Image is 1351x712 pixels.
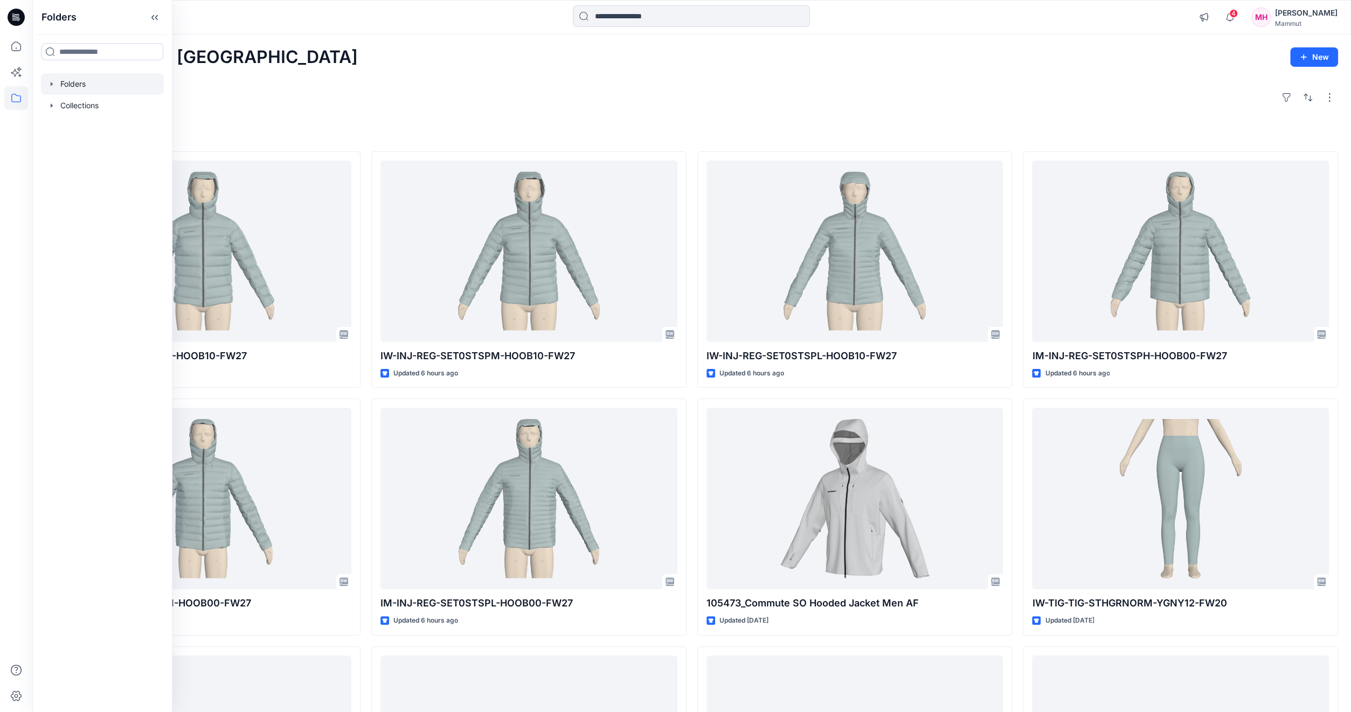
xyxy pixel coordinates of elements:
p: IM-INJ-REG-SET0STSPL-HOOB00-FW27 [380,596,677,611]
a: 105473_Commute SO Hooded Jacket Men AF [706,408,1003,589]
p: IW-TIG-TIG-STHGRNORM-YGNY12-FW20 [1032,596,1329,611]
a: IM-INJ-REG-SET0STSPL-HOOB00-FW27 [380,408,677,589]
a: IW-INJ-REG-SET0STSPM-HOOB10-FW27 [380,160,677,342]
h4: Styles [45,128,1338,141]
div: MH [1251,8,1271,27]
p: IW-INJ-REG-SET0STSPH-HOOB10-FW27 [54,348,351,364]
button: New [1290,47,1338,67]
p: Updated [DATE] [1045,615,1094,626]
a: IM-INJ-REG-SET0STSPM-HOOB00-FW27 [54,408,351,589]
a: IW-INJ-REG-SET0STSPL-HOOB10-FW27 [706,160,1003,342]
a: IW-TIG-TIG-STHGRNORM-YGNY12-FW20 [1032,408,1329,589]
a: IM-INJ-REG-SET0STSPH-HOOB00-FW27 [1032,160,1329,342]
p: Updated 6 hours ago [719,368,784,379]
p: Updated 6 hours ago [393,615,458,626]
p: IM-INJ-REG-SET0STSPM-HOOB00-FW27 [54,596,351,611]
p: IM-INJ-REG-SET0STSPH-HOOB00-FW27 [1032,348,1329,364]
p: IW-INJ-REG-SET0STSPL-HOOB10-FW27 [706,348,1003,364]
span: 4 [1229,9,1238,18]
p: Updated [DATE] [719,615,768,626]
p: Updated 6 hours ago [393,368,458,379]
p: IW-INJ-REG-SET0STSPM-HOOB10-FW27 [380,348,677,364]
div: Mammut [1275,19,1338,27]
p: Updated 6 hours ago [1045,368,1110,379]
a: IW-INJ-REG-SET0STSPH-HOOB10-FW27 [54,160,351,342]
h2: Welcome back, [GEOGRAPHIC_DATA] [45,47,358,67]
div: [PERSON_NAME] [1275,6,1338,19]
p: 105473_Commute SO Hooded Jacket Men AF [706,596,1003,611]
